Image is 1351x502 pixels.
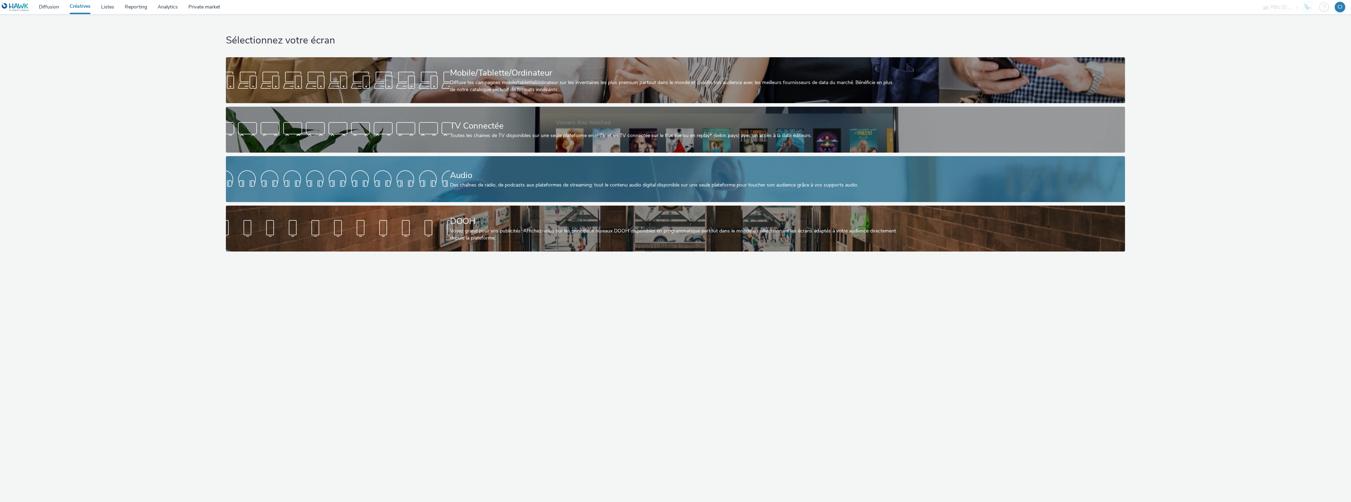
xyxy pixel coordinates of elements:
[450,79,898,94] div: Diffuse tes campagnes mobile/tablette/ordinateur sur les inventaires les plus premium partout dan...
[450,215,898,228] div: DOOH
[450,132,898,139] div: Toutes les chaines de TV disponibles sur une seule plateforme en IPTV et en TV connectée sur le f...
[226,57,1125,103] a: Mobile/Tablette/OrdinateurDiffuse tes campagnes mobile/tablette/ordinateur sur les inventaires le...
[450,182,898,189] div: Des chaînes de radio, de podcasts aux plateformes de streaming: tout le contenu audio digital dis...
[226,107,1125,153] a: TV ConnectéeToutes les chaines de TV disponibles sur une seule plateforme en IPTV et en TV connec...
[450,228,898,242] div: Voyez grand pour vos publicités! Affichez-vous sur les principaux réseaux DOOH disponibles en pro...
[450,169,898,182] div: Audio
[1338,2,1343,12] div: CJ
[1302,1,1316,13] a: Hawk Academy
[1302,1,1313,13] img: Hawk Academy
[450,67,898,79] div: Mobile/Tablette/Ordinateur
[226,206,1125,252] a: DOOHVoyez grand pour vos publicités! Affichez-vous sur les principaux réseaux DOOH disponibles en...
[226,156,1125,202] a: AudioDes chaînes de radio, de podcasts aux plateformes de streaming: tout le contenu audio digita...
[226,34,1125,47] h1: Sélectionnez votre écran
[2,3,29,12] img: undefined Logo
[450,120,898,132] div: TV Connectée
